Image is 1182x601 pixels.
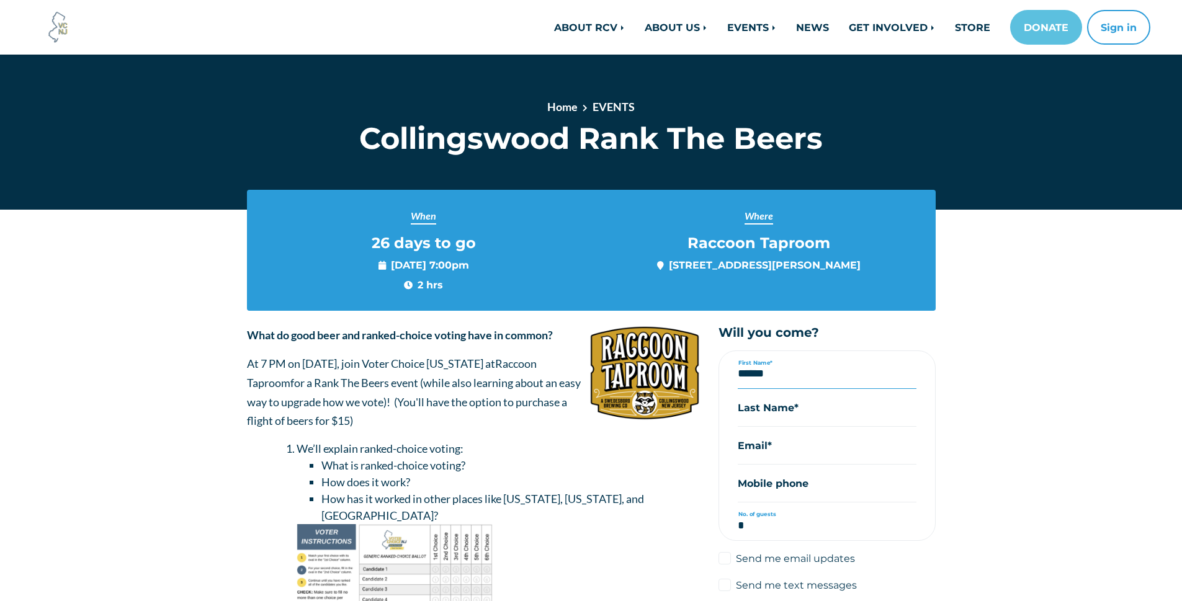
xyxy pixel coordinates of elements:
h1: Collingswood Rank The Beers [335,120,847,156]
span: Raccoon Taproom [687,234,830,252]
span: Raccoon Taproom [247,357,537,390]
nav: breadcrumb [379,99,802,120]
span: ou'll have the option to purchase a flight of beers for $15) [247,395,567,428]
button: Sign in or sign up [1087,10,1150,45]
section: Event info [247,190,936,311]
a: [STREET_ADDRESS][PERSON_NAME] [669,259,861,271]
nav: Main navigation [326,10,1150,45]
a: STORE [945,15,1000,40]
a: Home [547,100,578,114]
span: Where [745,208,773,225]
h5: Will you come? [719,326,936,341]
p: At 7 PM on [DATE], join Voter Choice [US_STATE] at for a Rank The Beers event (while also learnin... [247,354,700,430]
label: Send me text messages [736,577,857,592]
a: ABOUT RCV [544,15,635,40]
span: 2 hrs [404,277,443,292]
a: EVENTS [717,15,786,40]
a: ABOUT US [635,15,717,40]
a: DONATE [1010,10,1082,45]
img: silologo1.png [589,326,700,421]
img: Voter Choice NJ [42,11,75,44]
span: 26 days to go [372,234,476,252]
a: GET INVOLVED [839,15,945,40]
strong: What do good beer and ranked-choice voting have in common? [247,328,553,342]
a: EVENTS [593,100,635,114]
label: Send me email updates [736,551,855,566]
li: How has it worked in other places like [US_STATE], [US_STATE], and [GEOGRAPHIC_DATA]? [321,491,700,524]
a: NEWS [786,15,839,40]
span: [DATE] 7:00pm [378,257,469,272]
span: When [411,208,436,225]
li: How does it work? [321,474,700,491]
li: What is ranked-choice voting? [321,457,700,474]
